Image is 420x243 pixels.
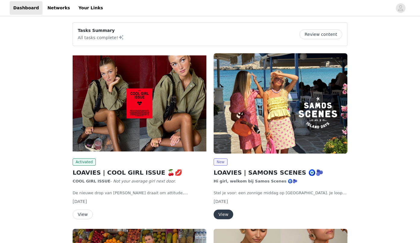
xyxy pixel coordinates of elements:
[73,158,96,166] span: Activated
[214,210,233,219] button: View
[214,168,347,177] h2: LOAVIES | SAMONS SCENES 🧿🫐
[73,212,93,217] a: View
[214,158,227,166] span: New
[214,212,233,217] a: View
[398,3,403,13] div: avatar
[44,1,74,15] a: Networks
[299,30,342,39] button: Review content
[214,179,297,183] strong: Hi girl, welkom bij Samos Scenes 🧿🫐
[75,1,107,15] a: Your Links
[214,53,347,154] img: LOAVIES
[73,168,206,177] h2: LOAVIES | COOL GIRL ISSUE 🍒💋
[78,27,124,34] p: Tasks Summary
[73,199,87,204] span: [DATE]
[78,34,124,41] p: All tasks complete!
[10,1,42,15] a: Dashboard
[214,199,228,204] span: [DATE]
[73,53,206,154] img: LOAVIES
[113,179,176,183] em: Not your average girl next door.
[73,179,110,183] strong: COOL GIRL ISSUE
[73,210,93,219] button: View
[73,178,206,196] p: - De nieuwe drop van [PERSON_NAME] draait om attitude, confidence en effortless cool. Deze campag...
[214,190,347,196] p: Stel je voor: een zonnige middag op [GEOGRAPHIC_DATA]. Je loopt langs witte huisjes met blauwe lu...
